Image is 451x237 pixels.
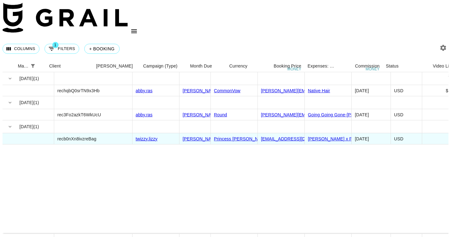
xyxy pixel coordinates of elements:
[34,75,39,82] span: ( 1 )
[140,60,187,72] div: Campaign (Type)
[3,44,39,54] button: Select columns
[49,60,61,72] div: Client
[29,62,37,70] div: 1 active filter
[136,136,158,141] a: twizzy.lizzy
[183,136,295,141] a: [PERSON_NAME][EMAIL_ADDRESS][DOMAIN_NAME]
[18,60,29,72] div: Manager
[391,109,422,120] div: USD
[136,88,153,93] a: abby.ras
[308,60,334,72] div: Expenses: Remove Commission?
[274,60,301,72] div: Booking Price
[52,42,59,48] span: 1
[136,112,153,117] a: abby.ras
[57,112,101,118] div: rec3Fo2azkT6WkUcU
[34,99,39,106] span: ( 1 )
[37,62,46,70] button: Sort
[214,112,227,117] a: Round
[391,85,422,96] div: USD
[57,88,100,94] div: rechqbQ0srTN9x3Hb
[187,60,226,72] div: Month Due
[183,88,295,93] a: [PERSON_NAME][EMAIL_ADDRESS][DOMAIN_NAME]
[44,44,79,54] button: Show filters
[355,60,380,72] div: Commission
[214,136,279,141] a: Princess [PERSON_NAME] USA
[383,60,430,72] div: Status
[261,88,410,93] a: [PERSON_NAME][EMAIL_ADDRESS][PERSON_NAME][DOMAIN_NAME]
[128,25,140,38] button: open drawer
[19,75,34,82] span: [DATE]
[93,60,140,72] div: Booker
[34,124,39,130] span: ( 1 )
[308,112,383,117] a: Going Going Gone-[PERSON_NAME]
[365,67,380,71] div: money
[355,136,369,142] div: Aug '25
[226,60,257,72] div: Currency
[355,112,369,118] div: Jun '25
[308,88,330,93] a: Native Hair
[96,60,133,72] div: [PERSON_NAME]
[386,60,399,72] div: Status
[46,60,93,72] div: Client
[19,99,34,106] span: [DATE]
[3,3,128,33] img: Grail Talent
[229,60,247,72] div: Currency
[19,124,34,130] span: [DATE]
[183,112,295,117] a: [PERSON_NAME][EMAIL_ADDRESS][DOMAIN_NAME]
[261,112,373,117] a: [PERSON_NAME][EMAIL_ADDRESS][DOMAIN_NAME]
[355,88,369,94] div: May '25
[391,133,422,144] div: USD
[57,136,96,142] div: recb0nXn8ivzreBag
[214,88,241,93] a: CommonVow
[29,62,37,70] button: Show filters
[308,136,404,141] a: [PERSON_NAME] x Princess [PERSON_NAME]
[15,60,46,72] div: Manager
[143,60,178,72] div: Campaign (Type)
[190,60,212,72] div: Month Due
[6,74,14,83] button: hide children
[304,60,336,72] div: Expenses: Remove Commission?
[6,98,14,107] button: hide children
[261,136,336,141] a: [EMAIL_ADDRESS][DOMAIN_NAME]
[84,44,120,54] button: + Booking
[287,67,301,71] div: money
[6,122,14,131] button: hide children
